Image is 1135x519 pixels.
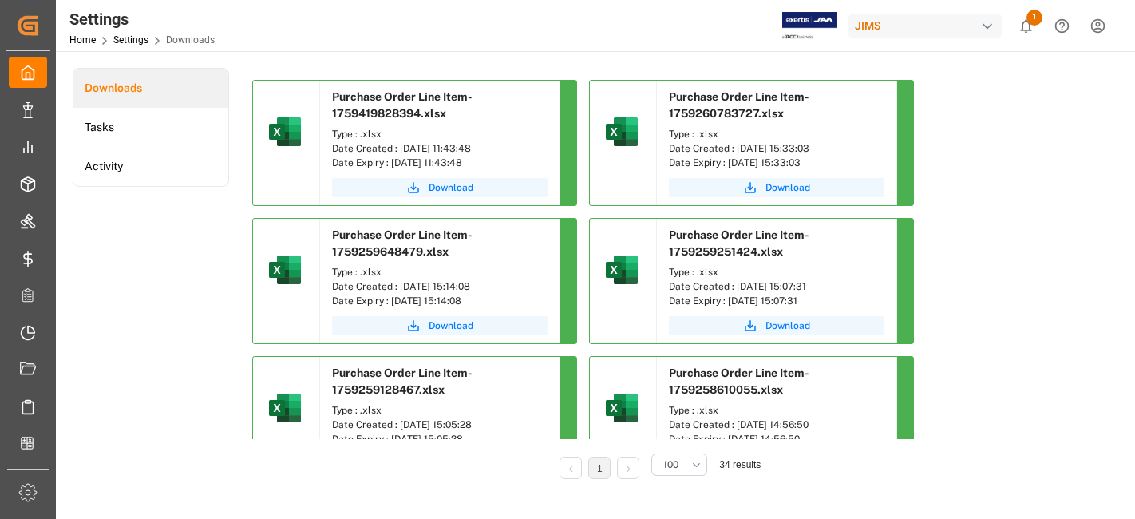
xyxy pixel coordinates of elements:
[603,113,641,151] img: microsoft-excel-2019--v1.png
[1026,10,1042,26] span: 1
[266,251,304,289] img: microsoft-excel-2019--v1.png
[669,141,884,156] div: Date Created : [DATE] 15:33:03
[332,279,548,294] div: Date Created : [DATE] 15:14:08
[669,366,809,396] span: Purchase Order Line Item-1759258610055.xlsx
[603,389,641,427] img: microsoft-excel-2019--v1.png
[332,432,548,446] div: Date Expiry : [DATE] 15:05:28
[588,457,611,479] li: 1
[332,228,473,258] span: Purchase Order Line Item-1759259648479.xlsx
[848,10,1008,41] button: JIMS
[69,7,215,31] div: Settings
[669,265,884,279] div: Type : .xlsx
[669,228,809,258] span: Purchase Order Line Item-1759259251424.xlsx
[73,108,228,147] a: Tasks
[560,457,582,479] li: Previous Page
[332,90,473,120] span: Purchase Order Line Item-1759419828394.xlsx
[332,265,548,279] div: Type : .xlsx
[266,113,304,151] img: microsoft-excel-2019--v1.png
[332,366,473,396] span: Purchase Order Line Item-1759259128467.xlsx
[332,156,548,170] div: Date Expiry : [DATE] 11:43:48
[669,316,884,335] button: Download
[669,178,884,197] button: Download
[597,463,603,474] a: 1
[765,319,810,333] span: Download
[669,156,884,170] div: Date Expiry : [DATE] 15:33:03
[669,418,884,432] div: Date Created : [DATE] 14:56:50
[669,403,884,418] div: Type : .xlsx
[848,14,1002,38] div: JIMS
[332,127,548,141] div: Type : .xlsx
[429,319,473,333] span: Download
[429,180,473,195] span: Download
[332,403,548,418] div: Type : .xlsx
[332,418,548,432] div: Date Created : [DATE] 15:05:28
[73,69,228,108] a: Downloads
[1008,8,1044,44] button: show 1 new notifications
[669,294,884,308] div: Date Expiry : [DATE] 15:07:31
[73,147,228,186] a: Activity
[332,141,548,156] div: Date Created : [DATE] 11:43:48
[617,457,639,479] li: Next Page
[669,127,884,141] div: Type : .xlsx
[651,454,707,476] button: open menu
[332,316,548,335] button: Download
[719,459,761,470] span: 34 results
[669,432,884,446] div: Date Expiry : [DATE] 14:56:50
[669,90,809,120] span: Purchase Order Line Item-1759260783727.xlsx
[603,251,641,289] img: microsoft-excel-2019--v1.png
[113,34,148,46] a: Settings
[332,178,548,197] button: Download
[332,294,548,308] div: Date Expiry : [DATE] 15:14:08
[765,180,810,195] span: Download
[69,34,96,46] a: Home
[1044,8,1080,44] button: Help Center
[782,12,837,40] img: Exertis%20JAM%20-%20Email%20Logo.jpg_1722504956.jpg
[266,389,304,427] img: microsoft-excel-2019--v1.png
[669,279,884,294] div: Date Created : [DATE] 15:07:31
[663,458,678,472] span: 100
